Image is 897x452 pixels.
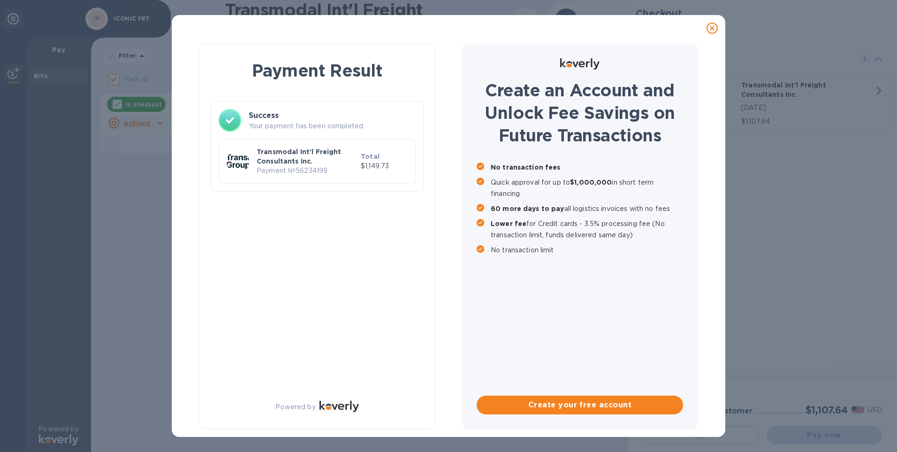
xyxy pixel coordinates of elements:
[484,399,676,411] span: Create your free account
[477,396,683,414] button: Create your free account
[214,59,420,82] h1: Payment Result
[249,110,416,121] h3: Success
[491,164,561,171] b: No transaction fees
[249,121,416,131] p: Your payment has been completed.
[491,205,564,212] b: 60 more days to pay
[275,402,315,412] p: Powered by
[491,203,683,214] p: all logistics invoices with no fees
[560,58,600,70] img: Logo
[361,153,380,160] b: Total
[361,161,408,171] p: $1,149.73
[257,147,357,166] p: Transmodal Int'l Freight Consultants Inc.
[491,220,526,227] b: Lower fee
[257,166,357,176] p: Payment № 56234199
[319,401,359,412] img: Logo
[477,79,683,147] h1: Create an Account and Unlock Fee Savings on Future Transactions
[570,179,612,186] b: $1,000,000
[491,218,683,241] p: for Credit cards - 3.5% processing fee (No transaction limit, funds delivered same day)
[491,177,683,199] p: Quick approval for up to in short term financing
[491,244,683,256] p: No transaction limit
